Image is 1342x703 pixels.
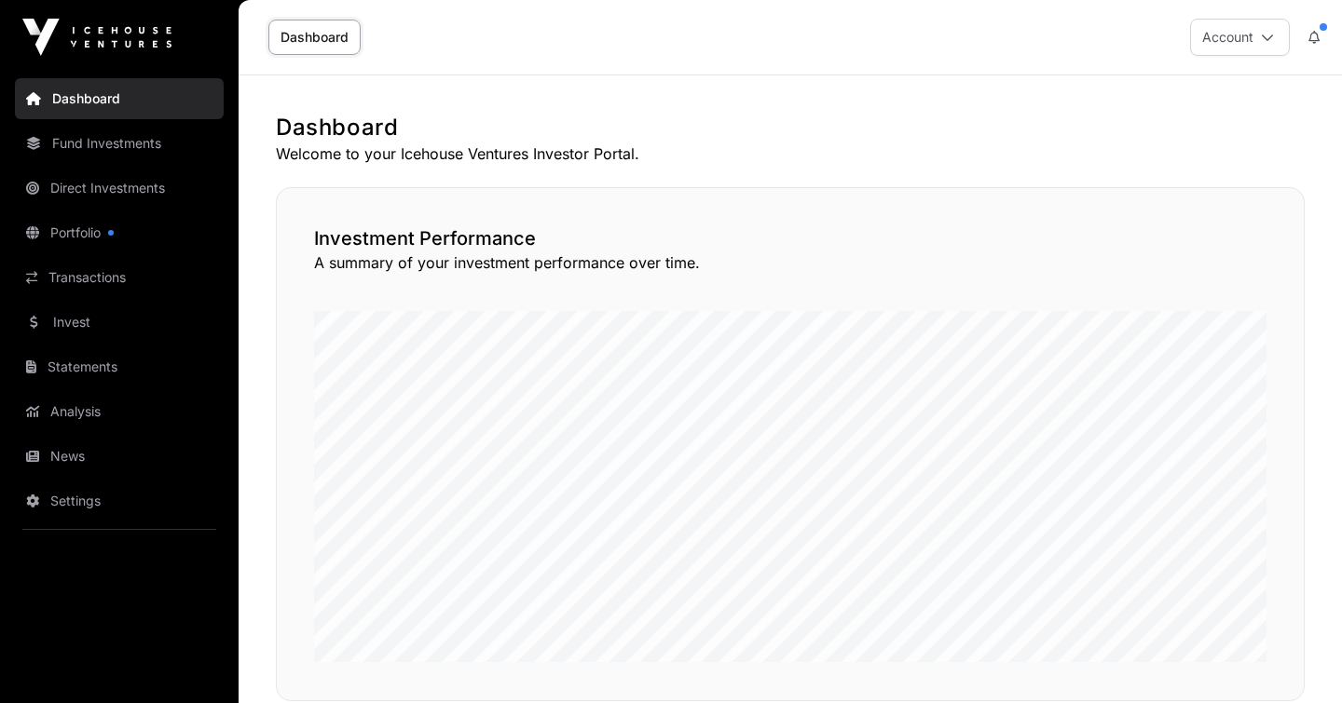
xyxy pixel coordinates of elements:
[15,123,224,164] a: Fund Investments
[15,436,224,477] a: News
[15,346,224,387] a: Statements
[15,168,224,209] a: Direct Investments
[15,480,224,521] a: Settings
[276,113,1305,142] h1: Dashboard
[15,391,224,432] a: Analysis
[15,212,224,253] a: Portfolio
[314,225,1267,251] h2: Investment Performance
[314,251,1267,274] p: A summary of your investment performance over time.
[276,142,1305,165] p: Welcome to your Icehouse Ventures Investor Portal.
[1190,19,1290,56] button: Account
[268,20,361,55] a: Dashboard
[15,302,224,343] a: Invest
[22,19,171,56] img: Icehouse Ventures Logo
[15,257,224,298] a: Transactions
[15,78,224,119] a: Dashboard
